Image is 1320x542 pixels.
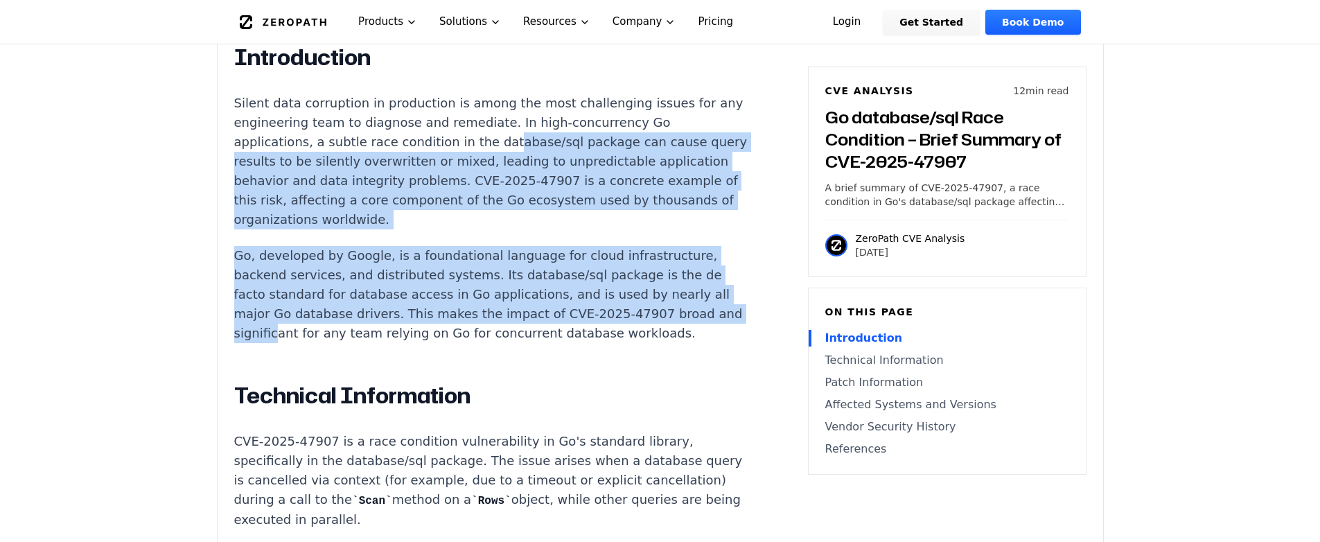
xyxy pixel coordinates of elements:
h2: Introduction [234,44,750,71]
a: Patch Information [825,374,1069,391]
p: [DATE] [856,245,965,259]
a: Get Started [883,10,980,35]
a: References [825,441,1069,457]
h6: CVE Analysis [825,84,914,98]
p: Silent data corruption in production is among the most challenging issues for any engineering tea... [234,94,750,229]
a: Book Demo [985,10,1080,35]
h6: On this page [825,305,1069,319]
p: CVE-2025-47907 is a race condition vulnerability in Go's standard library, specifically in the da... [234,432,750,530]
p: A brief summary of CVE-2025-47907, a race condition in Go's database/sql package affecting query ... [825,181,1069,209]
p: Go, developed by Google, is a foundational language for cloud infrastructure, backend services, a... [234,246,750,343]
a: Technical Information [825,352,1069,369]
img: ZeroPath CVE Analysis [825,234,847,256]
p: 12 min read [1013,84,1068,98]
a: Vendor Security History [825,419,1069,435]
a: Introduction [825,330,1069,347]
a: Login [816,10,878,35]
a: Affected Systems and Versions [825,396,1069,413]
code: Scan [352,495,392,507]
code: Rows [471,495,511,507]
h3: Go database/sql Race Condition – Brief Summary of CVE-2025-47907 [825,106,1069,173]
h2: Technical Information [234,382,750,410]
p: ZeroPath CVE Analysis [856,231,965,245]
